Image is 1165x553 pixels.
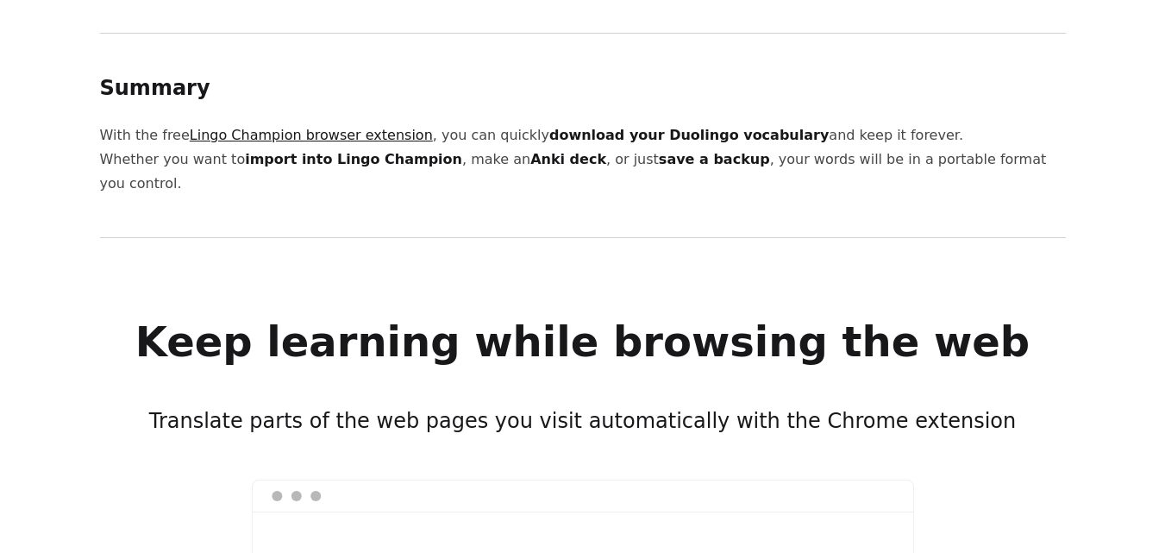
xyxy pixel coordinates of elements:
h1: Keep learning while browsing the web [135,321,1030,362]
p: With the free , you can quickly and keep it forever. Whether you want to , make an , or just , yo... [100,123,1066,196]
strong: Anki deck [530,151,606,167]
h3: Translate parts of the web pages you visit automatically with the Chrome extension [149,407,1016,435]
a: Lingo Champion browser extension [190,127,433,143]
strong: download your Duolingo vocabulary [549,127,829,143]
strong: import into Lingo Champion [245,151,462,167]
strong: save a backup [659,151,770,167]
h2: Summary [100,75,1066,103]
